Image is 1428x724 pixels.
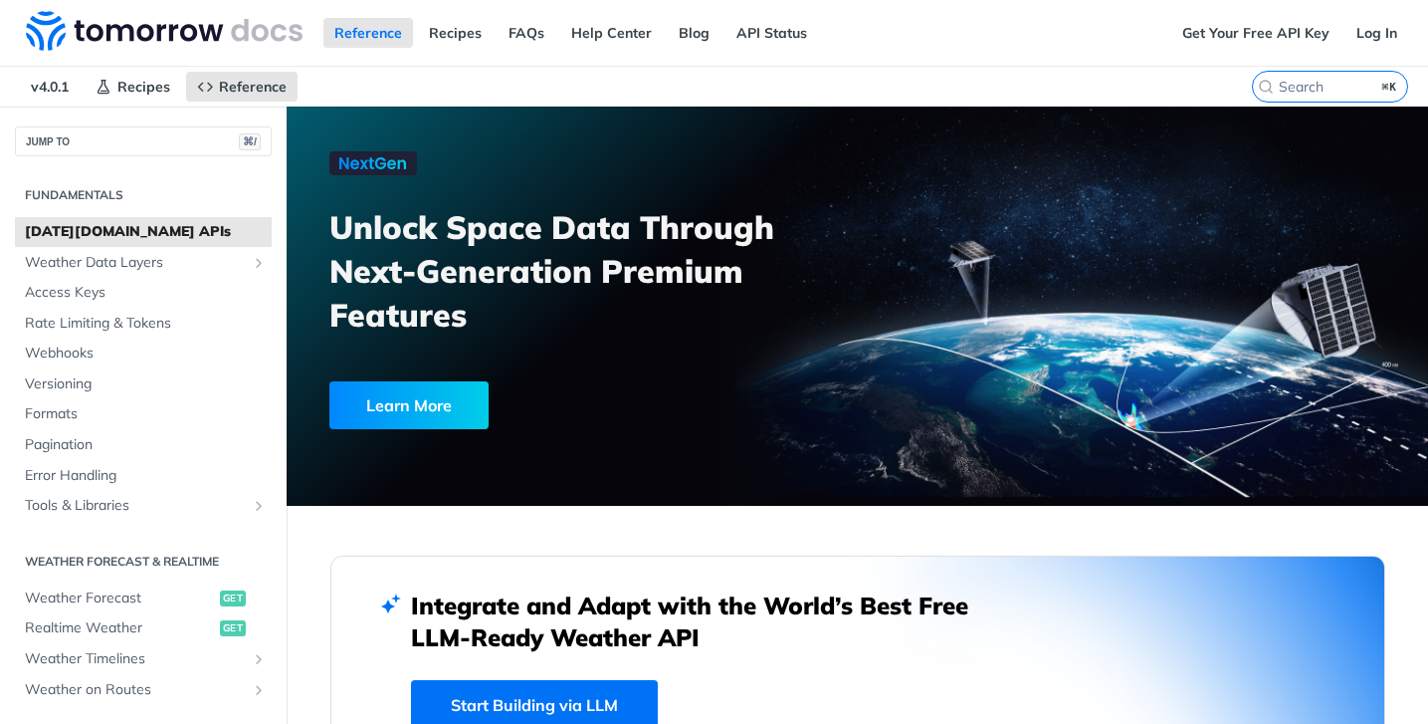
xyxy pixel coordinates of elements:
[220,620,246,636] span: get
[25,253,246,273] span: Weather Data Layers
[15,430,272,460] a: Pagination
[15,186,272,204] h2: Fundamentals
[15,339,272,368] a: Webhooks
[251,255,267,271] button: Show subpages for Weather Data Layers
[25,589,215,608] span: Weather Forecast
[15,309,272,339] a: Rate Limiting & Tokens
[251,651,267,667] button: Show subpages for Weather Timelines
[219,78,287,96] span: Reference
[251,682,267,698] button: Show subpages for Weather on Routes
[15,613,272,643] a: Realtime Weatherget
[15,278,272,308] a: Access Keys
[329,381,769,429] a: Learn More
[15,675,272,705] a: Weather on RoutesShow subpages for Weather on Routes
[329,205,879,337] h3: Unlock Space Data Through Next-Generation Premium Features
[25,314,267,334] span: Rate Limiting & Tokens
[25,222,267,242] span: [DATE][DOMAIN_NAME] APIs
[25,435,267,455] span: Pagination
[186,72,298,102] a: Reference
[411,590,998,653] h2: Integrate and Adapt with the World’s Best Free LLM-Ready Weather API
[25,618,215,638] span: Realtime Weather
[1377,77,1402,97] kbd: ⌘K
[15,584,272,613] a: Weather Forecastget
[15,644,272,674] a: Weather TimelinesShow subpages for Weather Timelines
[20,72,80,102] span: v4.0.1
[26,11,303,51] img: Tomorrow.io Weather API Docs
[329,381,489,429] div: Learn More
[25,496,246,516] span: Tools & Libraries
[418,18,493,48] a: Recipes
[15,217,272,247] a: [DATE][DOMAIN_NAME] APIs
[25,649,246,669] span: Weather Timelines
[220,591,246,606] span: get
[15,491,272,521] a: Tools & LibrariesShow subpages for Tools & Libraries
[323,18,413,48] a: Reference
[117,78,170,96] span: Recipes
[1345,18,1408,48] a: Log In
[15,369,272,399] a: Versioning
[560,18,663,48] a: Help Center
[1171,18,1340,48] a: Get Your Free API Key
[25,344,267,363] span: Webhooks
[15,553,272,571] h2: Weather Forecast & realtime
[251,498,267,514] button: Show subpages for Tools & Libraries
[725,18,818,48] a: API Status
[15,399,272,429] a: Formats
[25,374,267,394] span: Versioning
[25,283,267,303] span: Access Keys
[329,151,417,175] img: NextGen
[25,404,267,424] span: Formats
[15,461,272,491] a: Error Handling
[668,18,720,48] a: Blog
[498,18,555,48] a: FAQs
[1258,79,1274,95] svg: Search
[25,680,246,700] span: Weather on Routes
[15,248,272,278] a: Weather Data LayersShow subpages for Weather Data Layers
[239,133,261,150] span: ⌘/
[25,466,267,486] span: Error Handling
[85,72,181,102] a: Recipes
[15,126,272,156] button: JUMP TO⌘/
